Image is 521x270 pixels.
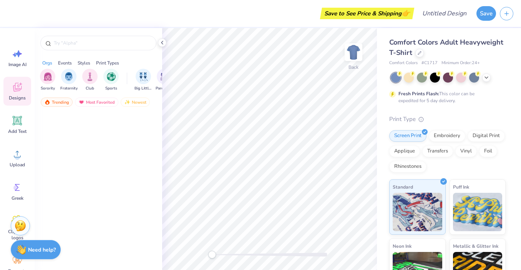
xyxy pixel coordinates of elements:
[86,86,94,91] span: Club
[10,162,25,168] span: Upload
[479,146,497,157] div: Foil
[86,72,94,81] img: Club Image
[453,193,503,231] img: Puff Ink
[389,60,418,66] span: Comfort Colors
[134,86,152,91] span: Big Little Reveal
[389,161,426,172] div: Rhinestones
[105,86,117,91] span: Sports
[453,183,469,191] span: Puff Ink
[402,8,410,18] span: 👉
[208,251,216,258] div: Accessibility label
[42,60,52,66] div: Orgs
[60,69,78,91] button: filter button
[393,193,442,231] img: Standard
[156,69,173,91] button: filter button
[8,61,27,68] span: Image AI
[43,72,52,81] img: Sorority Image
[156,69,173,91] div: filter for Parent's Weekend
[389,38,503,57] span: Comfort Colors Adult Heavyweight T-Shirt
[393,242,411,250] span: Neon Ink
[40,69,55,91] button: filter button
[476,6,496,21] button: Save
[40,69,55,91] div: filter for Sorority
[398,91,439,97] strong: Fresh Prints Flash:
[107,72,116,81] img: Sports Image
[28,246,56,253] strong: Need help?
[389,146,420,157] div: Applique
[82,69,98,91] div: filter for Club
[393,183,413,191] span: Standard
[429,130,465,142] div: Embroidery
[346,45,361,60] img: Back
[121,98,150,107] div: Newest
[398,90,493,104] div: This color can be expedited for 5 day delivery.
[41,98,73,107] div: Trending
[60,86,78,91] span: Fraternity
[53,39,151,47] input: Try "Alpha"
[124,99,130,105] img: newest.gif
[103,69,119,91] div: filter for Sports
[78,60,90,66] div: Styles
[468,130,505,142] div: Digital Print
[58,60,72,66] div: Events
[453,242,498,250] span: Metallic & Glitter Ink
[96,60,119,66] div: Print Types
[455,146,477,157] div: Vinyl
[416,6,473,21] input: Untitled Design
[422,146,453,157] div: Transfers
[389,115,506,124] div: Print Type
[9,95,26,101] span: Designs
[12,195,23,201] span: Greek
[78,99,85,105] img: most_fav.gif
[441,60,480,66] span: Minimum Order: 24 +
[75,98,118,107] div: Most Favorited
[389,130,426,142] div: Screen Print
[41,86,55,91] span: Sorority
[5,229,30,241] span: Clipart & logos
[156,86,173,91] span: Parent's Weekend
[82,69,98,91] button: filter button
[44,99,50,105] img: trending.gif
[8,128,27,134] span: Add Text
[322,8,412,19] div: Save to See Price & Shipping
[348,64,358,71] div: Back
[160,72,169,81] img: Parent's Weekend Image
[134,69,152,91] button: filter button
[103,69,119,91] button: filter button
[139,72,148,81] img: Big Little Reveal Image
[60,69,78,91] div: filter for Fraternity
[421,60,438,66] span: # C1717
[65,72,73,81] img: Fraternity Image
[134,69,152,91] div: filter for Big Little Reveal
